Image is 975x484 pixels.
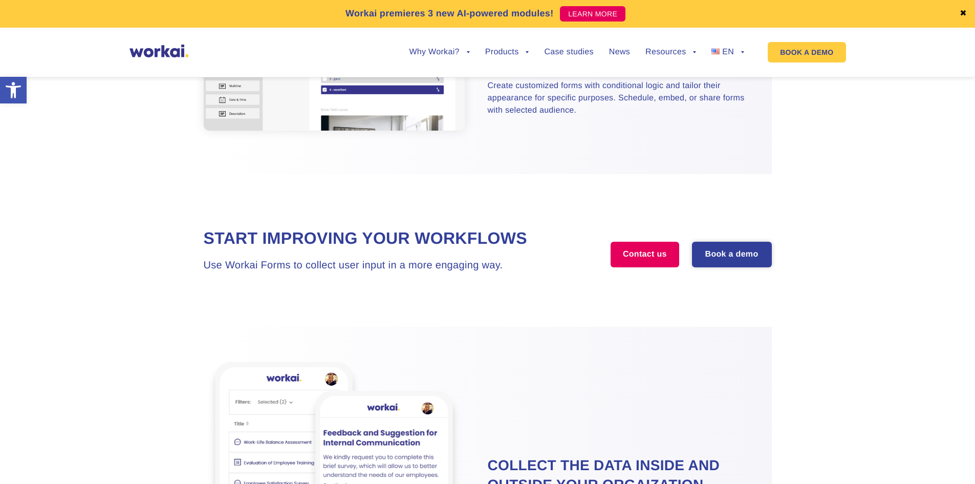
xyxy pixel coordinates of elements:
a: Case studies [544,48,593,56]
h3: Use Workai Forms to collect user input in a more engaging way. [204,258,527,273]
a: Contact us [611,242,679,267]
a: Products [485,48,529,56]
a: LEARN MORE [560,6,625,22]
p: Create customized forms with conditional logic and tailor their appearance for specific purposes.... [488,80,746,117]
input: you@company.com [166,12,329,33]
a: BOOK A DEMO [768,42,846,62]
span: EN [722,48,734,56]
a: Why Workai? [409,48,469,56]
p: Workai premieres 3 new AI-powered modules! [345,7,554,20]
a: Privacy Policy [54,87,96,95]
h2: Start improving your workflows [204,227,527,249]
a: News [609,48,630,56]
a: Resources [645,48,696,56]
a: ✖ [960,10,967,18]
a: Book a demo [693,243,771,266]
iframe: Popup CTA [5,396,281,479]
